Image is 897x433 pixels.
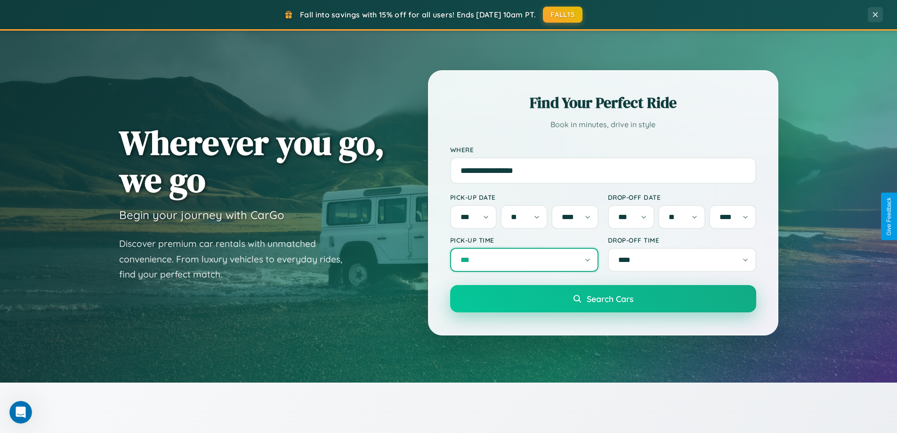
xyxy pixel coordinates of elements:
button: Search Cars [450,285,756,312]
label: Where [450,146,756,154]
span: Fall into savings with 15% off for all users! Ends [DATE] 10am PT. [300,10,536,19]
label: Pick-up Time [450,236,598,244]
label: Drop-off Date [608,193,756,201]
h3: Begin your journey with CarGo [119,208,284,222]
h1: Wherever you go, we go [119,124,385,198]
button: FALL15 [543,7,582,23]
span: Search Cars [587,294,633,304]
label: Pick-up Date [450,193,598,201]
p: Book in minutes, drive in style [450,118,756,131]
div: Give Feedback [886,197,892,236]
p: Discover premium car rentals with unmatched convenience. From luxury vehicles to everyday rides, ... [119,236,355,282]
h2: Find Your Perfect Ride [450,92,756,113]
iframe: Intercom live chat [9,401,32,424]
label: Drop-off Time [608,236,756,244]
